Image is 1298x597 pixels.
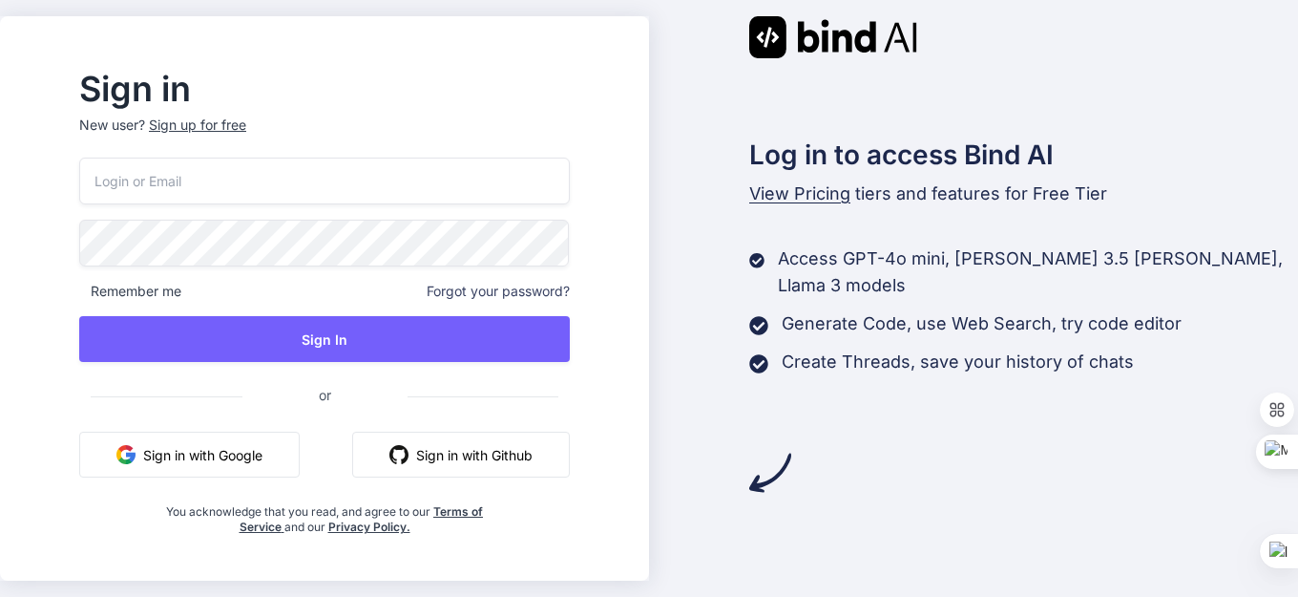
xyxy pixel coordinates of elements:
[749,452,791,494] img: arrow
[79,316,570,362] button: Sign In
[749,183,850,203] span: View Pricing
[782,310,1182,337] p: Generate Code, use Web Search, try code editor
[79,116,570,158] p: New user?
[79,74,570,104] h2: Sign in
[749,16,917,58] img: Bind AI logo
[116,445,136,464] img: google
[242,372,408,418] span: or
[79,282,181,301] span: Remember me
[240,504,484,534] a: Terms of Service
[427,282,570,301] span: Forgot your password?
[161,493,489,535] div: You acknowledge that you read, and agree to our and our
[749,135,1298,175] h2: Log in to access Bind AI
[749,181,1298,207] p: tiers and features for Free Tier
[328,520,410,534] a: Privacy Policy.
[782,349,1134,375] p: Create Threads, save your history of chats
[149,116,246,135] div: Sign up for free
[352,432,570,478] button: Sign in with Github
[778,245,1298,299] p: Access GPT-4o mini, [PERSON_NAME] 3.5 [PERSON_NAME], Llama 3 models
[79,432,300,478] button: Sign in with Google
[389,445,408,464] img: github
[79,158,570,204] input: Login or Email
